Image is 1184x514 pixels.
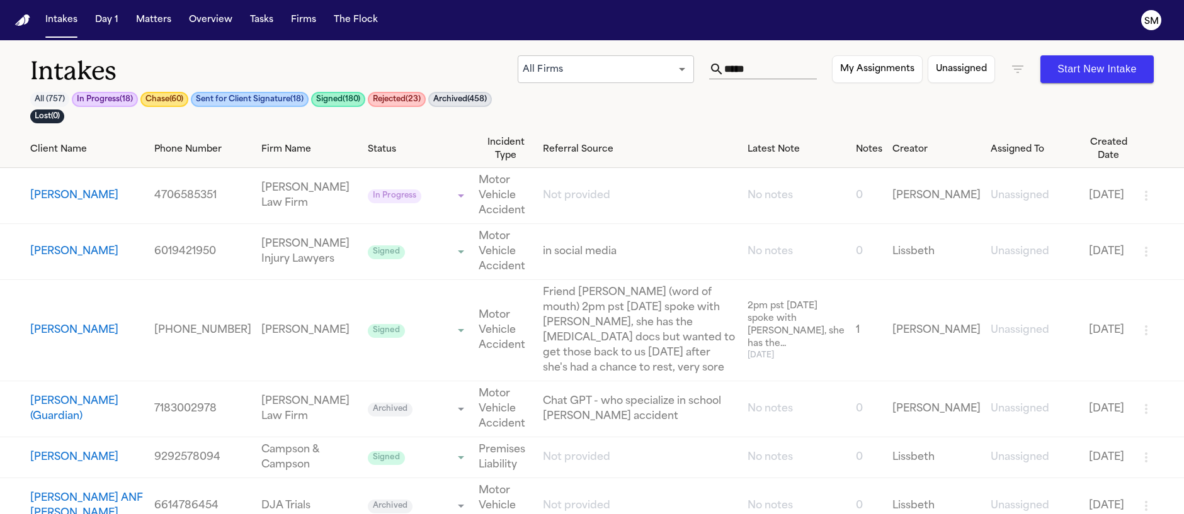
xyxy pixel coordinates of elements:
span: Signed [368,324,405,338]
div: Update intake status [368,400,469,418]
div: Update intake status [368,321,469,339]
button: Day 1 [90,9,123,31]
div: Latest Note [748,143,846,156]
a: View details for Deborah Hachey [892,323,981,338]
span: No notes [748,247,793,257]
a: View details for Nadia Barnswell [261,181,358,211]
a: View details for Dougals Jackson [748,244,846,259]
div: Update intake status [368,243,469,260]
span: Signed [368,245,405,259]
span: Not provided [543,191,610,201]
span: 0 [856,191,863,201]
div: Status [368,143,469,156]
a: View details for Dougals Jackson [856,244,882,259]
span: Not provided [543,501,610,511]
button: Rejected(23) [368,92,426,107]
button: Unassigned [928,55,995,83]
a: View details for Nadia Barnswell [479,173,533,218]
span: 1 [856,325,860,335]
span: All Firms [523,65,563,74]
a: View details for David Randolph (Guardian) [892,401,981,416]
div: Update intake status [368,187,469,204]
a: The Flock [329,9,383,31]
button: Firms [286,9,321,31]
a: View details for Nadia Barnswell [1089,188,1129,203]
a: View details for Dougals Jackson [479,229,533,274]
a: View details for David Randolph (Guardian) [479,386,533,432]
button: Intakes [40,9,83,31]
span: Unassigned [991,247,1049,257]
button: Tasks [245,9,278,31]
text: SM [1144,17,1159,26]
img: Finch Logo [15,14,30,26]
button: Archived(458) [428,92,492,107]
button: Start New Intake [1040,55,1154,83]
a: Home [15,14,30,26]
a: View details for Deborah Hachey [154,323,251,338]
div: Update intake status [368,449,469,466]
a: View details for Natalie Padilla [543,450,737,465]
button: View details for Natalie Padilla [30,450,144,465]
div: Referral Source [543,143,737,156]
button: Lost(0) [30,109,64,123]
span: 0 [856,404,863,414]
a: View details for Natalie Padilla [856,450,882,465]
button: View details for Nadia Barnswell [30,188,144,203]
button: Overview [184,9,237,31]
div: Created Date [1089,136,1129,162]
a: View details for Dougals Jackson [991,244,1079,259]
a: View details for Natalie Padilla [748,450,846,465]
div: Firm Name [261,143,358,156]
a: View details for Nadia Barnswell [543,188,737,203]
div: Incident Type [479,136,533,162]
a: View details for Natalie Padilla [1089,450,1129,465]
span: No notes [748,452,793,462]
span: Archived [368,403,413,416]
a: View details for Natalie Padilla [261,442,358,472]
span: Unassigned [991,404,1049,414]
a: View details for Nadia Barnswell [856,188,882,203]
div: Notes [856,143,882,156]
a: View details for Dougals Jackson [892,244,981,259]
a: View details for Dougals Jackson [1089,244,1129,259]
div: Assigned To [991,143,1079,156]
button: View details for Deborah Hachey [30,323,144,338]
button: Chase(60) [140,92,188,107]
a: View details for Natalie Padilla [479,442,533,472]
a: View details for Deborah Hachey [991,323,1079,338]
a: View details for Deborah Hachey [748,300,846,360]
button: In Progress(18) [72,92,138,107]
a: View details for David Randolph (Guardian) [154,401,251,416]
a: View details for David Randolph (Guardian) [856,401,882,416]
span: No notes [748,191,793,201]
div: Creator [892,143,981,156]
a: View details for Tracy Sandifer ANF Daniel Sandifer [1089,498,1129,513]
a: View details for Dougals Jackson [261,237,358,267]
a: View details for Deborah Hachey [543,285,737,376]
a: View details for Deborah Hachey [479,308,533,353]
span: 0 [856,247,863,257]
span: 2pm pst [DATE] spoke with [PERSON_NAME], she has the... [748,300,846,350]
button: View details for Dougals Jackson [30,244,144,259]
span: Archived [368,500,413,513]
a: View details for Deborah Hachey [856,323,882,338]
span: Not provided [543,452,610,462]
a: View details for David Randolph (Guardian) [1089,401,1129,416]
a: View details for Dougals Jackson [543,244,737,259]
button: Matters [131,9,176,31]
a: View details for David Randolph (Guardian) [261,394,358,424]
a: View details for David Randolph (Guardian) [748,401,846,416]
span: Signed [368,451,405,465]
span: In Progress [368,189,422,203]
span: Unassigned [991,191,1049,201]
span: 0 [856,452,863,462]
span: No notes [748,404,793,414]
